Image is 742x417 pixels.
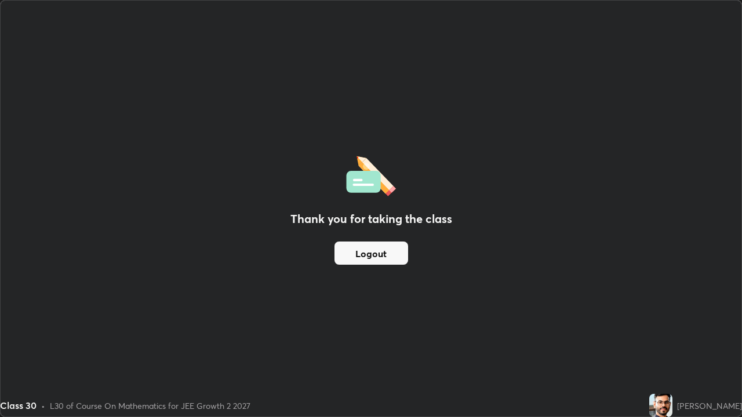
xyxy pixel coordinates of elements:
[346,152,396,196] img: offlineFeedback.1438e8b3.svg
[290,210,452,228] h2: Thank you for taking the class
[649,394,672,417] img: ca0f5e163b6a4e08bc0bbfa0484aee76.jpg
[677,400,742,412] div: [PERSON_NAME]
[41,400,45,412] div: •
[50,400,250,412] div: L30 of Course On Mathematics for JEE Growth 2 2027
[334,242,408,265] button: Logout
